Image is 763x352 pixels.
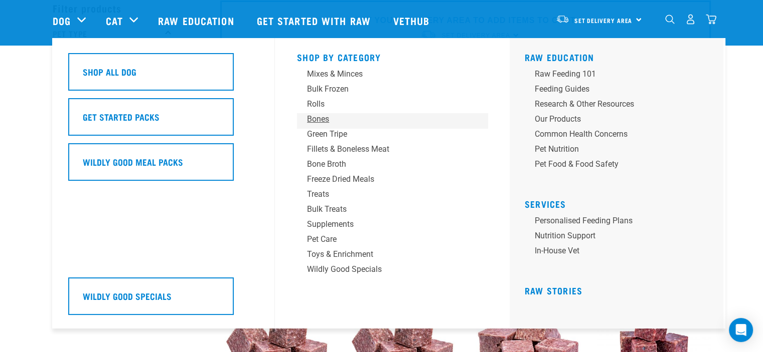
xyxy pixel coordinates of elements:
div: Mixes & Minces [307,68,464,80]
a: Wildly Good Meal Packs [68,143,259,188]
a: Bone Broth [297,158,488,173]
a: Wildly Good Specials [68,277,259,322]
img: home-icon-1@2x.png [665,15,675,24]
h5: Services [525,199,715,207]
a: Feeding Guides [525,83,715,98]
a: Freeze Dried Meals [297,173,488,188]
div: Bones [307,113,464,125]
a: Mixes & Minces [297,68,488,83]
img: home-icon@2x.png [706,14,716,25]
a: Treats [297,188,488,203]
div: Green Tripe [307,128,464,140]
a: Pet Nutrition [525,143,715,158]
div: Pet Nutrition [535,143,691,155]
h5: Get Started Packs [83,110,160,123]
div: Freeze Dried Meals [307,173,464,185]
a: Wildly Good Specials [297,263,488,278]
a: Research & Other Resources [525,98,715,113]
div: Common Health Concerns [535,128,691,140]
a: Personalised Feeding Plans [525,215,715,230]
div: Pet Care [307,233,464,245]
a: Raw Feeding 101 [525,68,715,83]
a: Our Products [525,113,715,128]
div: Treats [307,188,464,200]
a: In-house vet [525,245,715,260]
a: Rolls [297,98,488,113]
div: Supplements [307,218,464,230]
a: Bones [297,113,488,128]
div: Open Intercom Messenger [729,318,753,342]
div: Feeding Guides [535,83,691,95]
a: Cat [106,13,123,28]
h5: Wildly Good Specials [83,289,172,302]
a: Vethub [383,1,442,41]
h5: Shop All Dog [83,65,136,78]
a: Nutrition Support [525,230,715,245]
a: Fillets & Boneless Meat [297,143,488,158]
a: Shop All Dog [68,53,259,98]
div: Our Products [535,113,691,125]
a: Green Tripe [297,128,488,143]
img: user.png [685,14,696,25]
a: Pet Care [297,233,488,248]
a: Toys & Enrichment [297,248,488,263]
div: Bone Broth [307,158,464,170]
div: Pet Food & Food Safety [535,158,691,170]
a: Get started with Raw [247,1,383,41]
div: Rolls [307,98,464,110]
span: Set Delivery Area [574,19,633,22]
div: Raw Feeding 101 [535,68,691,80]
a: Get Started Packs [68,98,259,143]
h5: Shop By Category [297,52,488,60]
div: Fillets & Boneless Meat [307,143,464,155]
a: Raw Stories [525,288,582,293]
div: Research & Other Resources [535,98,691,110]
div: Bulk Frozen [307,83,464,95]
a: Supplements [297,218,488,233]
img: van-moving.png [556,15,569,24]
h5: Wildly Good Meal Packs [83,155,183,168]
a: Raw Education [525,55,594,60]
a: Dog [53,13,71,28]
a: Pet Food & Food Safety [525,158,715,173]
a: Bulk Frozen [297,83,488,98]
div: Toys & Enrichment [307,248,464,260]
div: Wildly Good Specials [307,263,464,275]
a: Common Health Concerns [525,128,715,143]
a: Bulk Treats [297,203,488,218]
a: Raw Education [148,1,246,41]
div: Bulk Treats [307,203,464,215]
